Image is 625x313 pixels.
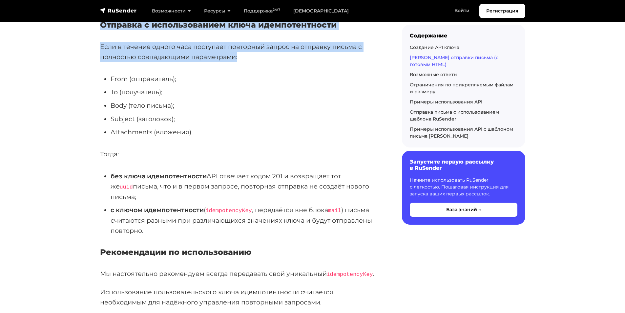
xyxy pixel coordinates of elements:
[100,7,137,14] img: RuSender
[111,101,381,111] li: Body (тело письма);
[327,271,373,278] code: idempotencyKey
[198,4,237,18] a: Ресурсы
[111,114,381,124] li: Subject (заголовок);
[100,248,381,257] h5: Рекомендации по использованию
[410,109,499,122] a: Отправка письма с использованием шаблона RuSender
[328,208,341,214] code: mail
[273,8,280,12] sup: 24/7
[111,87,381,97] li: To (получатель);
[111,74,381,84] li: From (отправитель);
[410,177,517,197] p: Начните использовать RuSender с легкостью. Пошаговая инструкция для запуска ваших первых рассылок.
[410,82,513,95] a: Ограничения по прикрепляемым файлам и размеру
[111,171,381,202] li: API отвечает кодом 201 и возвращает тот же письма, что и в первом запросе, повторная отправка не ...
[410,159,517,171] h6: Запустите первую рассылку в RuSender
[237,4,287,18] a: Поддержка24/7
[287,4,355,18] a: [DEMOGRAPHIC_DATA]
[111,205,381,235] li: ( , передаётся вне блока ) письма считаются разными при различающихся значениях ключа и будут отп...
[111,127,381,137] li: Attachments (вложения).
[410,99,482,105] a: Примеры использования API
[410,33,517,39] div: Содержание
[111,206,204,214] strong: с ключом идемпотентности
[410,44,459,50] a: Создание API ключа
[100,42,381,62] p: Если в течение одного часа поступает повторный запрос на отправку письма с полностью совпадающими...
[100,20,381,30] h5: Отправка с использованием ключа идемпотентности
[206,208,252,214] code: idempotencyKey
[410,126,513,139] a: Примеры использования API с шаблоном письма [PERSON_NAME]
[410,203,517,217] button: База знаний →
[410,72,457,78] a: Возможные ответы
[145,4,198,18] a: Возможности
[410,55,498,67] a: [PERSON_NAME] отправки письма (с готовым HTML)
[120,184,133,190] code: uuid
[402,151,525,224] a: Запустите первую рассылку в RuSender Начните использовать RuSender с легкостью. Пошаговая инструк...
[100,149,381,159] p: Тогда:
[100,287,381,307] p: Использование пользовательского ключа идемпотентности считается необходимым для надёжного управле...
[448,4,476,17] a: Войти
[111,172,207,180] strong: без ключа идемпотентности
[100,269,381,279] p: Мы настоятельно рекомендуем всегда передавать свой уникальный .
[479,4,525,18] a: Регистрация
